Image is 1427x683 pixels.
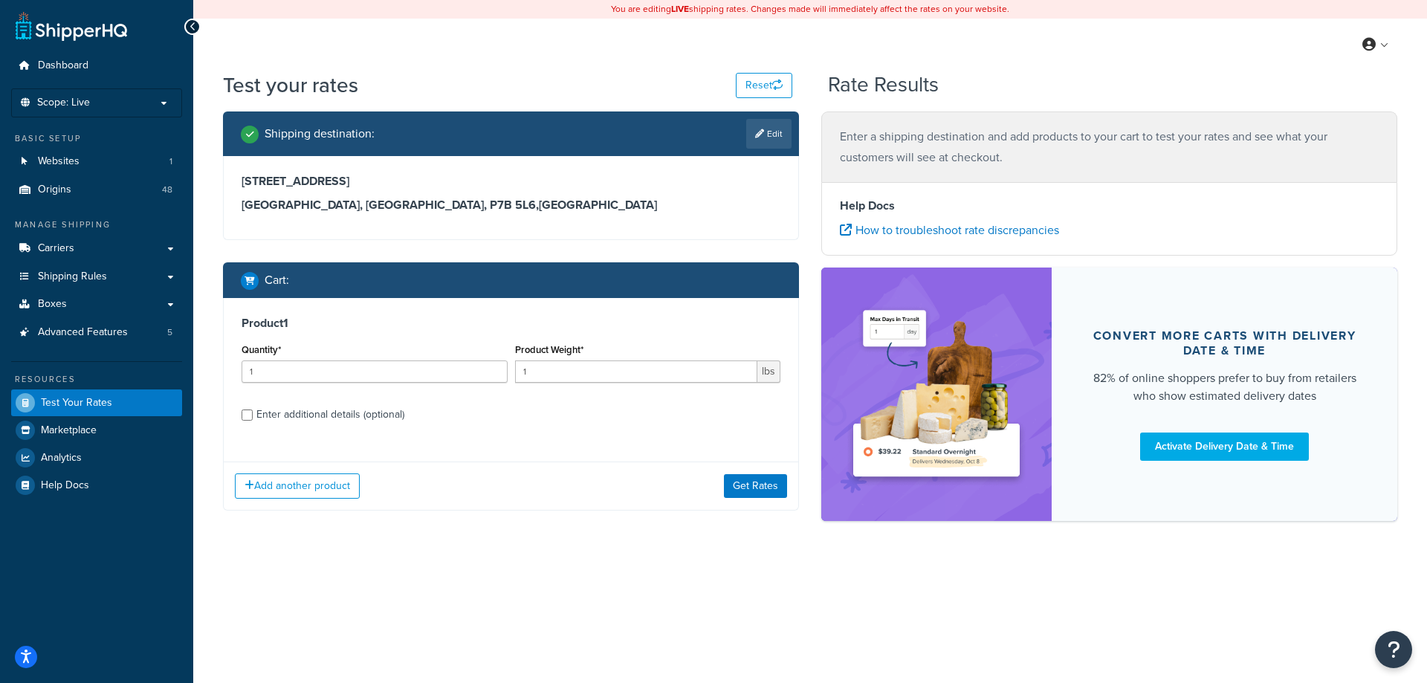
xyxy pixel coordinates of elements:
a: Test Your Rates [11,389,182,416]
a: Help Docs [11,472,182,499]
h2: Cart : [265,273,289,287]
li: Advanced Features [11,319,182,346]
span: Origins [38,184,71,196]
span: Boxes [38,298,67,311]
h2: Shipping destination : [265,127,375,140]
h3: [GEOGRAPHIC_DATA], [GEOGRAPHIC_DATA], P7B 5L6 , [GEOGRAPHIC_DATA] [242,198,780,213]
span: Advanced Features [38,326,128,339]
a: Activate Delivery Date & Time [1140,433,1309,461]
a: How to troubleshoot rate discrepancies [840,221,1059,239]
input: 0 [242,360,508,383]
a: Edit [746,119,792,149]
img: feature-image-ddt-36eae7f7280da8017bfb280eaccd9c446f90b1fe08728e4019434db127062ab4.png [844,290,1029,499]
a: Advanced Features5 [11,319,182,346]
a: Marketplace [11,417,182,444]
div: Basic Setup [11,132,182,145]
span: Help Docs [41,479,89,492]
a: Dashboard [11,52,182,80]
a: Analytics [11,444,182,471]
p: Enter a shipping destination and add products to your cart to test your rates and see what your c... [840,126,1379,168]
span: Websites [38,155,80,168]
span: Carriers [38,242,74,255]
button: Get Rates [724,474,787,498]
span: Shipping Rules [38,271,107,283]
span: Dashboard [38,59,88,72]
input: Enter additional details (optional) [242,410,253,421]
span: Scope: Live [37,97,90,109]
span: 1 [169,155,172,168]
li: Websites [11,148,182,175]
div: Convert more carts with delivery date & time [1087,328,1362,358]
h3: Product 1 [242,316,780,331]
span: 48 [162,184,172,196]
a: Carriers [11,235,182,262]
b: LIVE [671,2,689,16]
a: Boxes [11,291,182,318]
h2: Rate Results [828,74,939,97]
div: Manage Shipping [11,219,182,231]
span: Analytics [41,452,82,464]
a: Shipping Rules [11,263,182,291]
span: 5 [167,326,172,339]
span: Test Your Rates [41,397,112,410]
div: Resources [11,373,182,386]
button: Open Resource Center [1375,631,1412,668]
input: 0.00 [515,360,758,383]
button: Reset [736,73,792,98]
div: 82% of online shoppers prefer to buy from retailers who show estimated delivery dates [1087,369,1362,405]
label: Product Weight* [515,344,583,355]
a: Websites1 [11,148,182,175]
span: lbs [757,360,780,383]
div: Enter additional details (optional) [256,404,404,425]
h4: Help Docs [840,197,1379,215]
a: Origins48 [11,176,182,204]
h3: [STREET_ADDRESS] [242,174,780,189]
li: Origins [11,176,182,204]
h1: Test your rates [223,71,358,100]
label: Quantity* [242,344,281,355]
span: Marketplace [41,424,97,437]
button: Add another product [235,473,360,499]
